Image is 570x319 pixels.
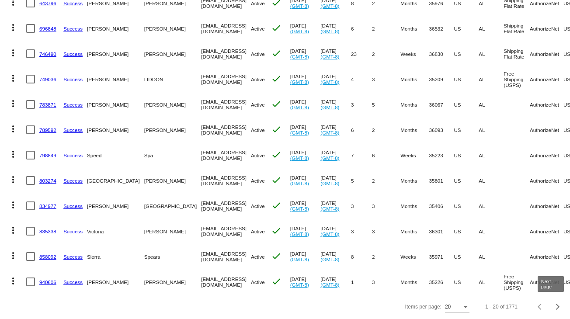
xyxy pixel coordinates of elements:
[251,26,265,31] span: Active
[201,244,251,269] mat-cell: [EMAIL_ADDRESS][DOMAIN_NAME]
[290,79,309,85] a: (GMT-8)
[63,254,83,260] a: Success
[290,28,309,34] a: (GMT-8)
[63,102,83,107] a: Success
[429,16,454,41] mat-cell: 36532
[351,117,372,142] mat-cell: 6
[63,0,83,6] a: Success
[8,98,18,109] mat-icon: more_vert
[372,92,400,117] mat-cell: 5
[320,206,339,212] a: (GMT-8)
[39,51,56,57] a: 746490
[8,225,18,236] mat-icon: more_vert
[400,117,429,142] mat-cell: Months
[290,257,309,262] a: (GMT-8)
[372,244,400,269] mat-cell: 2
[290,41,321,66] mat-cell: [DATE]
[144,92,202,117] mat-cell: [PERSON_NAME]
[320,66,351,92] mat-cell: [DATE]
[290,92,321,117] mat-cell: [DATE]
[271,251,282,261] mat-icon: check
[372,16,400,41] mat-cell: 2
[63,178,83,184] a: Success
[372,117,400,142] mat-cell: 2
[351,142,372,168] mat-cell: 7
[400,193,429,218] mat-cell: Months
[504,66,530,92] mat-cell: Free Shipping (USPS)
[8,48,18,58] mat-icon: more_vert
[320,28,339,34] a: (GMT-8)
[39,127,56,133] a: 789592
[87,66,144,92] mat-cell: [PERSON_NAME]
[39,26,56,31] a: 696848
[144,218,202,244] mat-cell: [PERSON_NAME]
[8,149,18,159] mat-icon: more_vert
[290,269,321,295] mat-cell: [DATE]
[251,178,265,184] span: Active
[251,153,265,158] span: Active
[400,218,429,244] mat-cell: Months
[400,142,429,168] mat-cell: Weeks
[201,269,251,295] mat-cell: [EMAIL_ADDRESS][DOMAIN_NAME]
[63,51,83,57] a: Success
[201,142,251,168] mat-cell: [EMAIL_ADDRESS][DOMAIN_NAME]
[479,66,504,92] mat-cell: AL
[530,142,563,168] mat-cell: AuthorizeNet
[429,168,454,193] mat-cell: 35801
[504,41,530,66] mat-cell: Shipping Flat Rate
[290,66,321,92] mat-cell: [DATE]
[429,142,454,168] mat-cell: 35223
[87,269,144,295] mat-cell: [PERSON_NAME]
[530,92,563,117] mat-cell: AuthorizeNet
[454,92,479,117] mat-cell: US
[8,250,18,261] mat-icon: more_vert
[144,244,202,269] mat-cell: Spears
[372,269,400,295] mat-cell: 3
[372,218,400,244] mat-cell: 3
[530,66,563,92] mat-cell: AuthorizeNet
[87,117,144,142] mat-cell: [PERSON_NAME]
[530,16,563,41] mat-cell: AuthorizeNet
[271,175,282,185] mat-icon: check
[290,206,309,212] a: (GMT-8)
[201,41,251,66] mat-cell: [EMAIL_ADDRESS][DOMAIN_NAME]
[144,193,202,218] mat-cell: [GEOGRAPHIC_DATA]
[290,142,321,168] mat-cell: [DATE]
[251,76,265,82] span: Active
[400,168,429,193] mat-cell: Months
[320,282,339,288] a: (GMT-8)
[454,269,479,295] mat-cell: US
[530,244,563,269] mat-cell: AuthorizeNet
[271,124,282,135] mat-icon: check
[87,41,144,66] mat-cell: [PERSON_NAME]
[504,269,530,295] mat-cell: Free Shipping (USPS)
[290,104,309,110] a: (GMT-8)
[201,168,251,193] mat-cell: [EMAIL_ADDRESS][DOMAIN_NAME]
[87,16,144,41] mat-cell: [PERSON_NAME]
[251,229,265,234] span: Active
[445,304,451,310] span: 20
[63,76,83,82] a: Success
[372,193,400,218] mat-cell: 3
[290,117,321,142] mat-cell: [DATE]
[290,155,309,161] a: (GMT-8)
[39,153,56,158] a: 798849
[87,92,144,117] mat-cell: [PERSON_NAME]
[479,168,504,193] mat-cell: AL
[201,16,251,41] mat-cell: [EMAIL_ADDRESS][DOMAIN_NAME]
[39,102,56,107] a: 783871
[454,193,479,218] mat-cell: US
[63,153,83,158] a: Success
[479,244,504,269] mat-cell: AL
[320,130,339,135] a: (GMT-8)
[530,218,563,244] mat-cell: AuthorizeNet
[290,130,309,135] a: (GMT-8)
[320,92,351,117] mat-cell: [DATE]
[320,54,339,59] a: (GMT-8)
[39,229,56,234] a: 835338
[351,16,372,41] mat-cell: 6
[63,229,83,234] a: Success
[320,79,339,85] a: (GMT-8)
[251,127,265,133] span: Active
[429,66,454,92] mat-cell: 35209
